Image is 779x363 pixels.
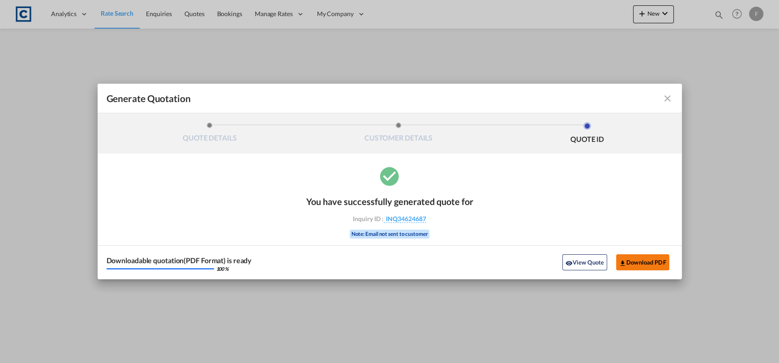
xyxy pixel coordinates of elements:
[384,215,426,223] span: INQ34624687
[616,254,669,270] button: Download PDF
[350,230,430,239] div: Note: Email not sent to customer
[619,260,626,267] md-icon: icon-download
[116,122,304,146] li: QUOTE DETAILS
[304,122,493,146] li: CUSTOMER DETAILS
[493,122,682,146] li: QUOTE ID
[565,260,573,267] md-icon: icon-eye
[216,266,229,271] div: 100 %
[98,84,682,279] md-dialog: Generate QuotationQUOTE ...
[662,93,673,104] md-icon: icon-close fg-AAA8AD cursor m-0
[306,196,473,207] div: You have successfully generated quote for
[562,254,607,270] button: icon-eyeView Quote
[338,215,441,223] div: Inquiry ID :
[107,257,252,264] div: Downloadable quotation(PDF Format) is ready
[107,93,191,104] span: Generate Quotation
[378,165,401,187] md-icon: icon-checkbox-marked-circle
